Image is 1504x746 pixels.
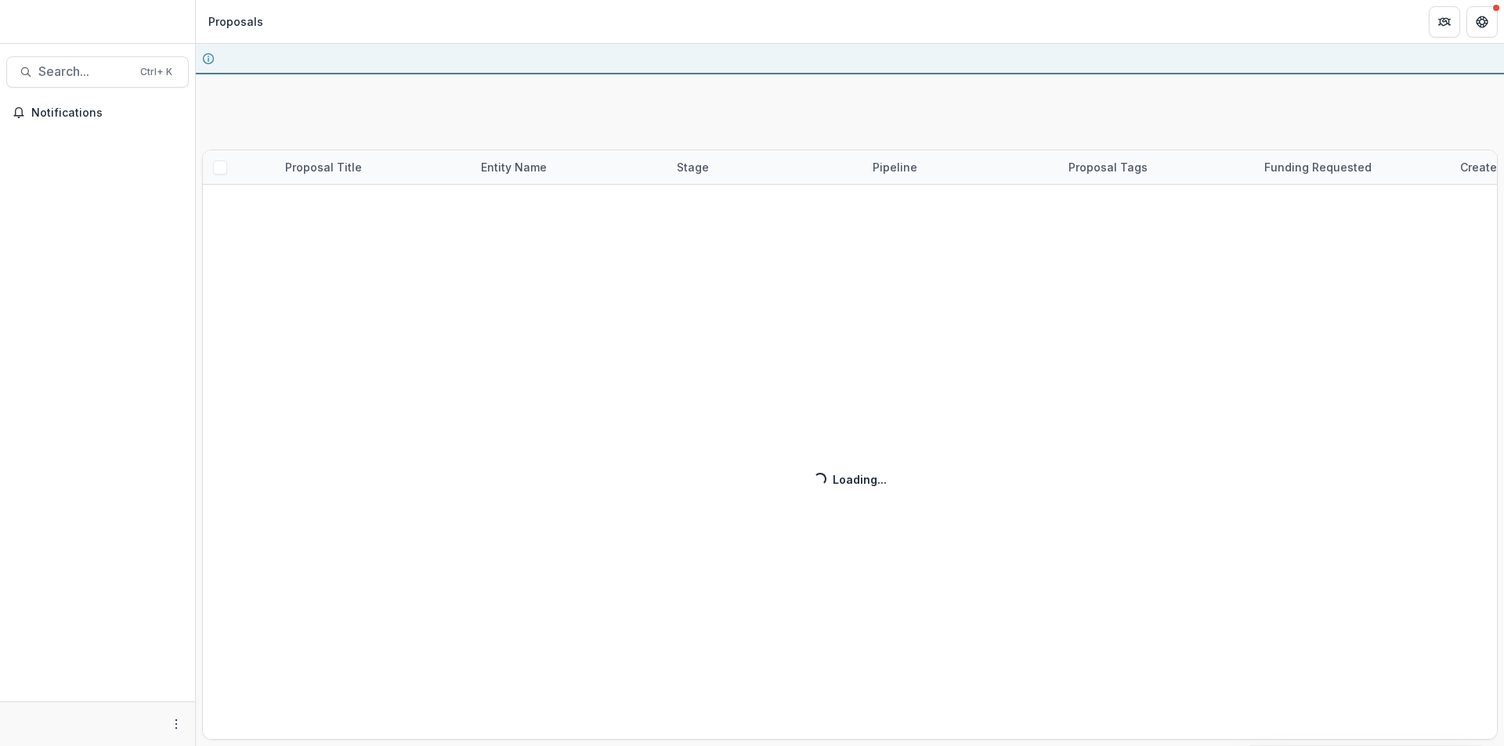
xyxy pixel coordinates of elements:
button: Search... [6,56,189,88]
button: Notifications [6,100,189,125]
button: More [167,715,186,733]
div: Proposals [208,13,263,30]
button: Get Help [1466,6,1498,38]
span: Notifications [31,106,183,120]
div: Ctrl + K [137,63,175,81]
button: Partners [1429,6,1460,38]
nav: breadcrumb [202,10,269,33]
span: Search... [38,64,131,79]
